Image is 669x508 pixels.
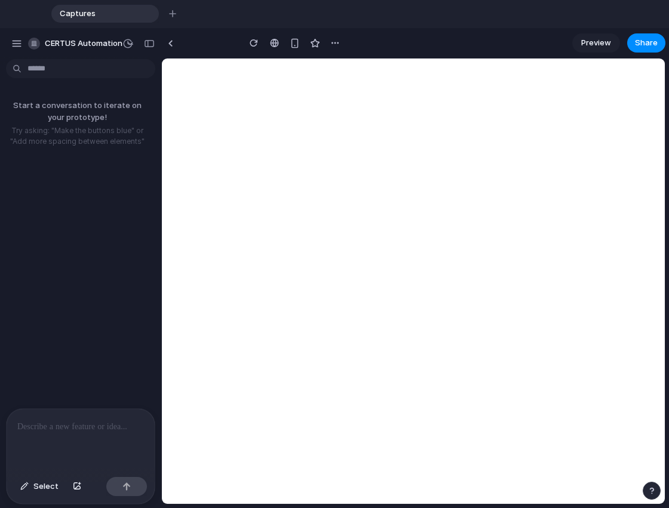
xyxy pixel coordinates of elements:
[635,37,658,49] span: Share
[14,477,65,496] button: Select
[627,33,665,53] button: Share
[45,38,122,50] span: CERTUS Automation
[572,33,620,53] a: Preview
[51,5,159,23] div: Captures
[33,481,59,492] span: Select
[5,100,149,123] p: Start a conversation to iterate on your prototype!
[23,34,141,53] button: CERTUS Automation
[581,37,611,49] span: Preview
[55,8,140,20] span: Captures
[5,125,149,147] p: Try asking: "Make the buttons blue" or "Add more spacing between elements"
